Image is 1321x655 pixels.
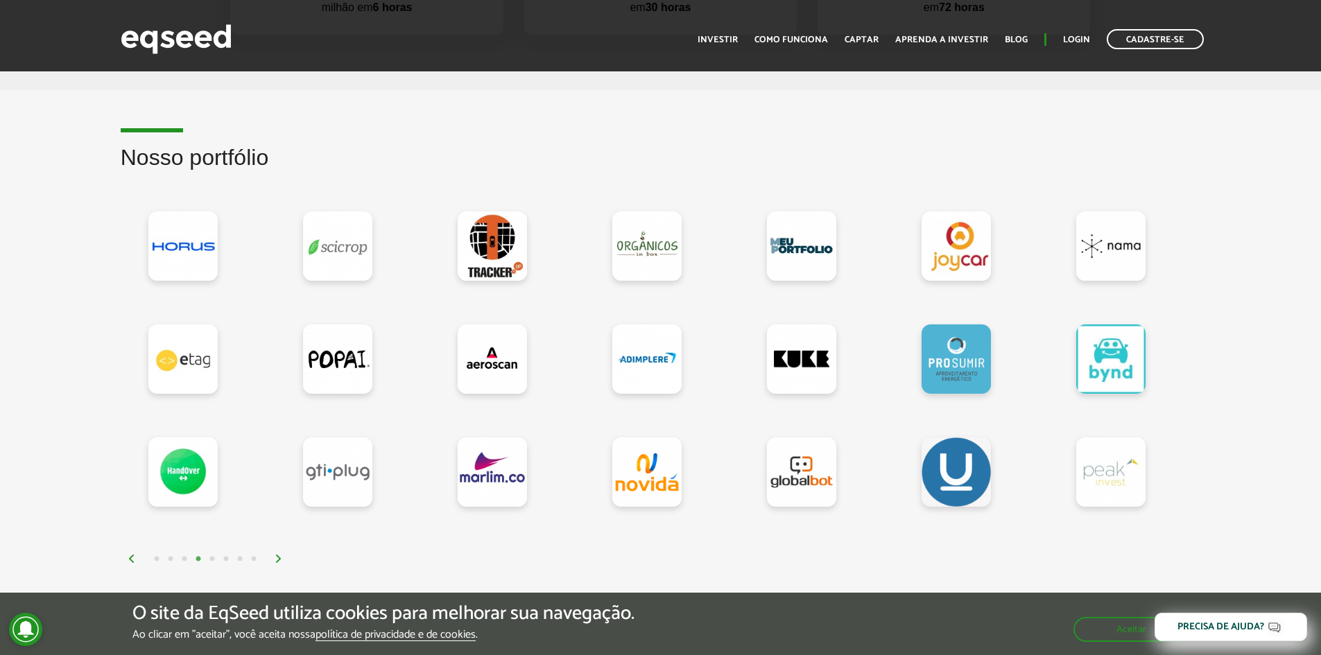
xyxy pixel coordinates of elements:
a: Kuke [767,324,836,394]
a: Ulend [922,437,991,507]
a: Cadastre-se [1107,29,1204,49]
a: SciCrop [303,211,372,281]
a: Investir [698,35,738,44]
a: política de privacidade e de cookies [316,629,476,641]
button: 6 of 4 [219,552,233,566]
a: Joycar [922,211,991,281]
button: 8 of 4 [247,552,261,566]
a: Etag Digital [148,324,218,394]
a: Globalbot [767,437,836,507]
a: Captar [845,35,879,44]
button: 3 of 4 [178,552,191,566]
button: 2 of 4 [164,552,178,566]
h2: Nosso portfólio [121,146,1201,191]
a: Adimplere [612,324,682,394]
img: arrow%20right.svg [275,554,283,563]
button: 7 of 4 [233,552,247,566]
h5: O site da EqSeed utiliza cookies para melhorar sua navegação. [132,603,634,625]
a: HORUS [148,211,218,281]
a: Popai Snack [303,324,372,394]
a: PROSUMIR [922,324,991,394]
a: Bynd [1076,324,1146,394]
a: Aeroscan [458,324,527,394]
a: TrackerUp [458,211,527,281]
p: Ao clicar em "aceitar", você aceita nossa . [132,628,634,641]
a: Peak Invest [1076,437,1146,507]
a: MeuPortfolio [767,211,836,281]
a: Marlim.co [458,437,527,507]
button: Aceitar [1073,617,1189,642]
a: Orgânicos in Box [612,211,682,281]
img: EqSeed [121,21,232,58]
button: 5 of 4 [205,552,219,566]
a: Novidá [612,437,682,507]
button: 4 of 4 [191,552,205,566]
a: HandOver [148,437,218,507]
a: Blog [1005,35,1028,44]
a: Nama [1076,211,1146,281]
a: Login [1063,35,1090,44]
a: GTI PLUG [303,437,372,507]
a: Como funciona [754,35,828,44]
a: Aprenda a investir [895,35,988,44]
img: arrow%20left.svg [128,554,136,563]
button: 1 of 4 [150,552,164,566]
